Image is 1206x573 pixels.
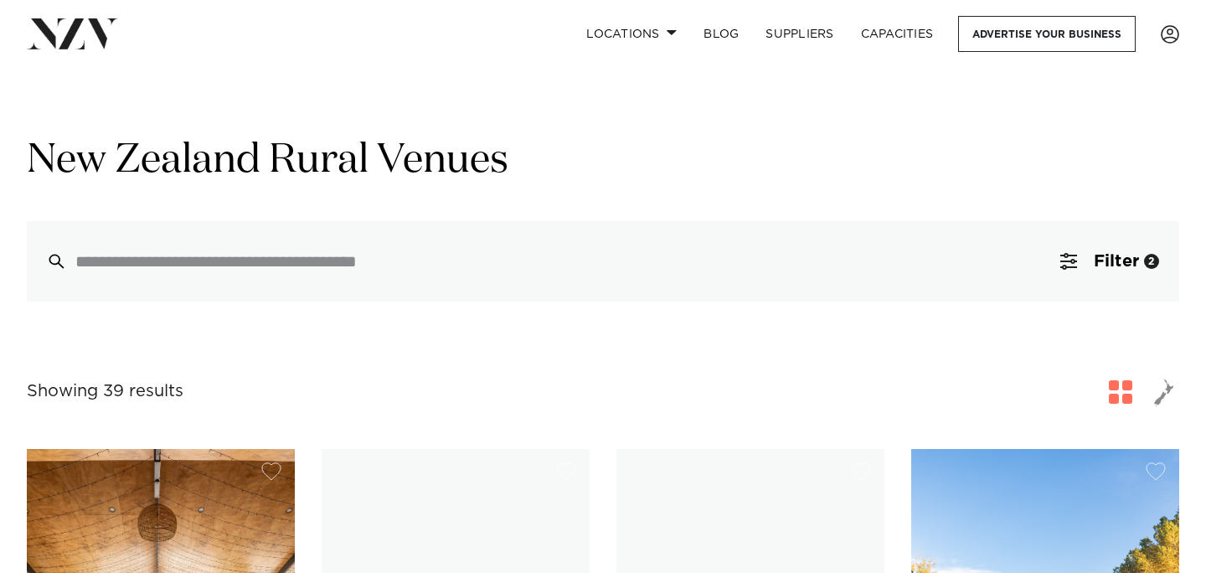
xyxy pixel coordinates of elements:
[958,16,1136,52] a: Advertise your business
[1144,254,1159,269] div: 2
[1040,221,1179,302] button: Filter2
[27,135,1179,188] h1: New Zealand Rural Venues
[1094,253,1139,270] span: Filter
[752,16,847,52] a: SUPPLIERS
[690,16,752,52] a: BLOG
[848,16,947,52] a: Capacities
[27,18,118,49] img: nzv-logo.png
[27,379,183,405] div: Showing 39 results
[573,16,690,52] a: Locations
